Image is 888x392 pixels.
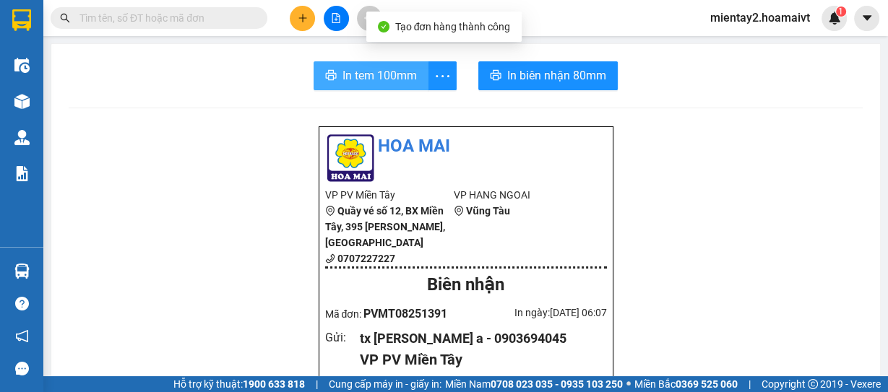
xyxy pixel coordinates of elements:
[808,379,818,389] span: copyright
[828,12,841,25] img: icon-new-feature
[490,69,501,83] span: printer
[626,381,631,387] span: ⚪️
[634,376,738,392] span: Miền Bắc
[466,205,510,217] b: Vũng Tàu
[395,21,511,32] span: Tạo đơn hàng thành công
[325,253,335,263] span: phone
[14,263,30,279] img: warehouse-icon
[507,66,606,84] span: In biên nhận 80mm
[854,6,879,31] button: caret-down
[325,206,335,216] span: environment
[314,61,428,90] button: printerIn tem 100mm
[337,253,395,264] b: 0707227227
[14,58,30,73] img: warehouse-icon
[12,9,31,31] img: logo-vxr
[316,376,318,392] span: |
[861,12,874,25] span: caret-down
[454,206,464,216] span: environment
[325,133,376,183] img: logo.jpg
[325,328,361,347] div: Gửi :
[676,378,738,390] strong: 0369 525 060
[363,307,447,321] span: PVMT08251391
[79,10,250,26] input: Tìm tên, số ĐT hoặc mã đơn
[364,13,374,23] span: aim
[360,349,595,371] div: VP PV Miền Tây
[325,133,607,160] li: Hoa Mai
[325,187,454,203] li: VP PV Miền Tây
[324,6,349,31] button: file-add
[325,271,607,299] div: Biên nhận
[15,329,29,343] span: notification
[838,6,843,17] span: 1
[14,166,30,181] img: solution-icon
[298,13,308,23] span: plus
[329,376,441,392] span: Cung cấp máy in - giấy in:
[360,328,595,349] div: tx [PERSON_NAME] a - 0903694045
[491,378,623,390] strong: 0708 023 035 - 0935 103 250
[60,13,70,23] span: search
[14,130,30,145] img: warehouse-icon
[342,66,417,84] span: In tem 100mm
[749,376,751,392] span: |
[378,21,389,32] span: check-circle
[331,13,341,23] span: file-add
[445,376,623,392] span: Miền Nam
[325,69,337,83] span: printer
[15,362,29,375] span: message
[325,305,466,323] div: Mã đơn:
[290,6,315,31] button: plus
[243,378,305,390] strong: 1900 633 818
[325,205,445,248] b: Quầy vé số 12, BX Miền Tây, 395 [PERSON_NAME], [GEOGRAPHIC_DATA]
[478,61,618,90] button: printerIn biên nhận 80mm
[454,187,583,203] li: VP HANG NGOAI
[699,9,822,27] span: mientay2.hoamaivt
[836,6,846,17] sup: 1
[14,94,30,109] img: warehouse-icon
[357,6,382,31] button: aim
[15,297,29,310] span: question-circle
[466,305,607,321] div: In ngày: [DATE] 06:07
[428,67,456,85] span: more
[428,61,457,90] button: more
[173,376,305,392] span: Hỗ trợ kỹ thuật:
